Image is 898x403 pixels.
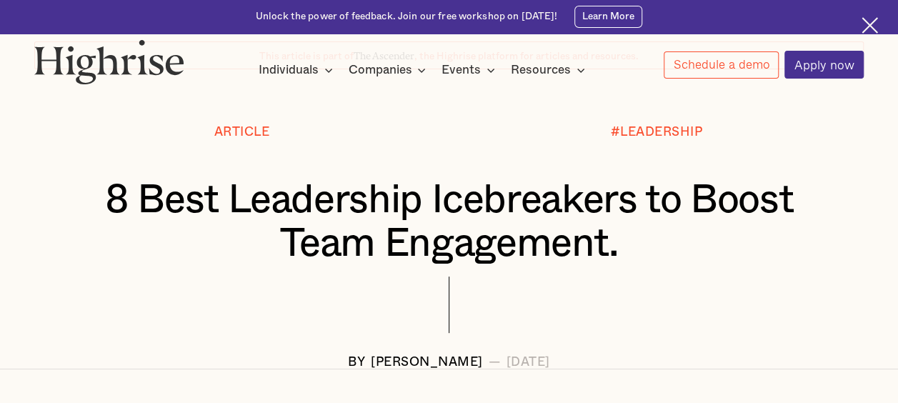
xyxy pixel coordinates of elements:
div: BY [348,355,365,369]
div: Individuals [259,61,319,79]
div: Companies [348,61,411,79]
div: — [488,355,501,369]
div: Unlock the power of feedback. Join our free workshop on [DATE]! [256,10,558,24]
a: Apply now [784,51,864,79]
a: Learn More [574,6,642,27]
div: Individuals [259,61,337,79]
div: Companies [348,61,430,79]
div: Resources [511,61,571,79]
div: #LEADERSHIP [610,125,702,139]
a: Schedule a demo [664,51,779,79]
div: Events [441,61,499,79]
div: Article [214,125,270,139]
img: Cross icon [862,17,878,34]
h1: 8 Best Leadership Icebreakers to Boost Team Engagement. [69,179,829,267]
div: [PERSON_NAME] [371,355,483,369]
img: Highrise logo [34,39,184,84]
div: Events [441,61,481,79]
div: [DATE] [507,355,550,369]
div: Resources [511,61,589,79]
